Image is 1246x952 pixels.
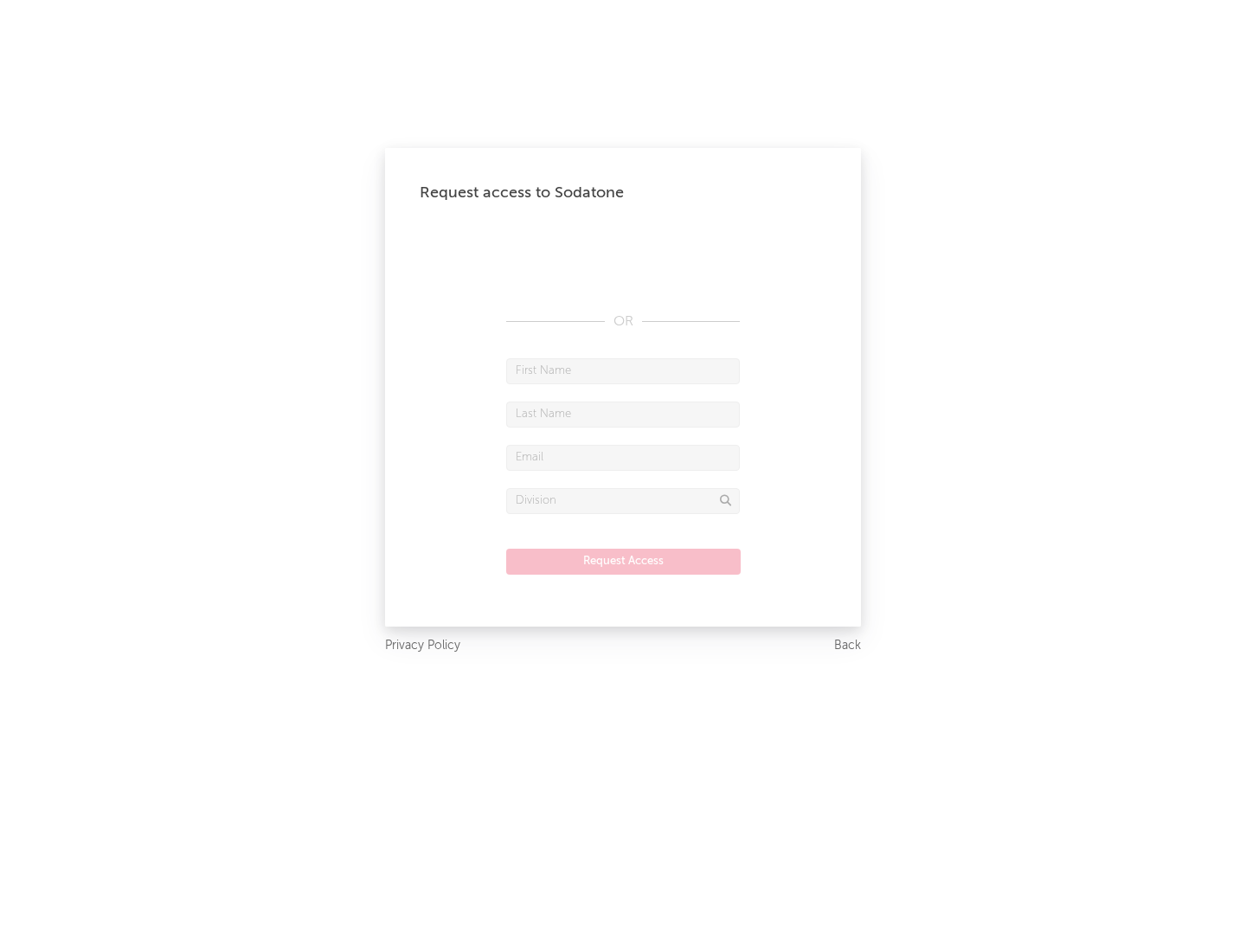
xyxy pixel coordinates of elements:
div: OR [506,312,740,332]
div: Request access to Sodatone [420,183,826,203]
button: Request Access [506,549,741,575]
a: Back [834,635,861,657]
input: Last Name [506,402,740,428]
input: Division [506,488,740,514]
input: First Name [506,358,740,384]
input: Email [506,445,740,471]
a: Privacy Policy [385,635,460,657]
